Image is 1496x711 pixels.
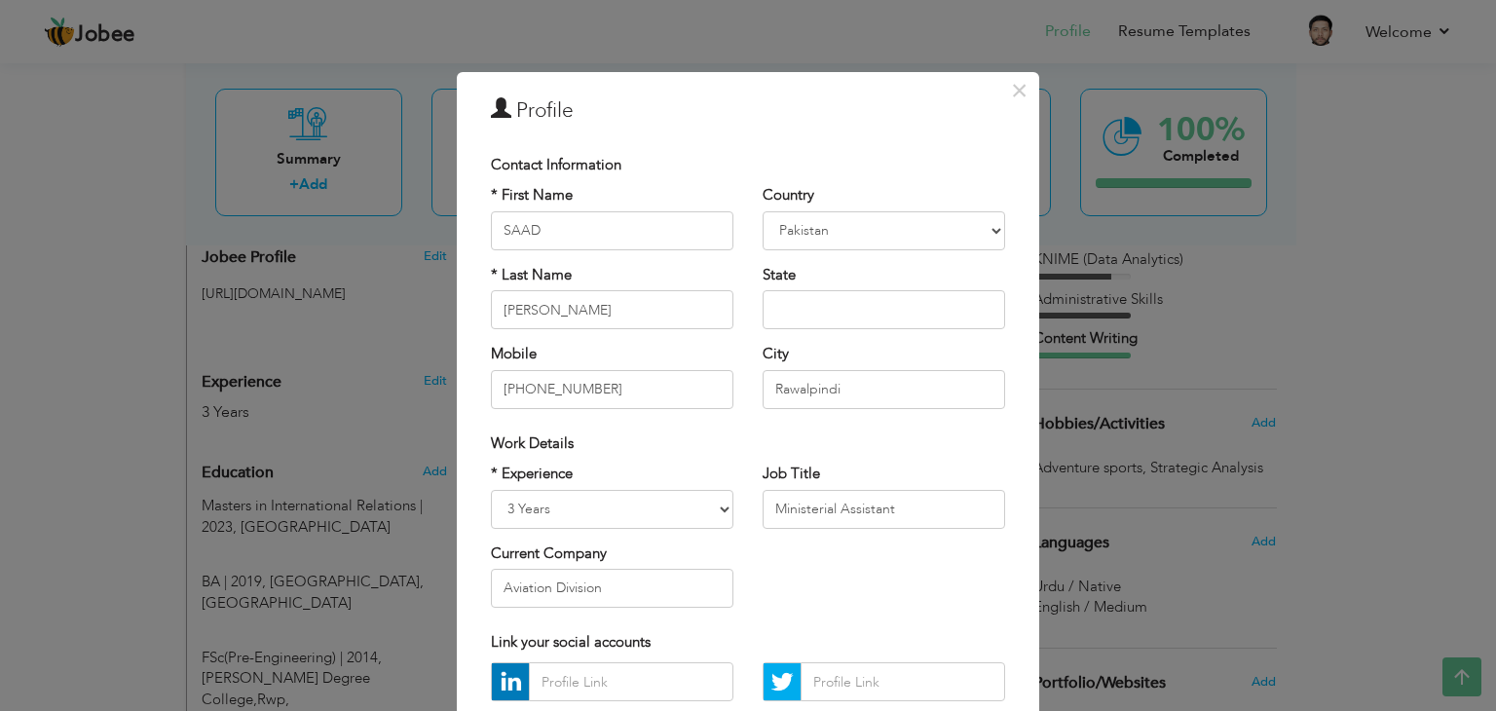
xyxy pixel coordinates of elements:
[491,433,574,453] span: Work Details
[491,632,651,652] span: Link your social accounts
[763,265,796,285] label: State
[529,662,733,701] input: Profile Link
[801,662,1005,701] input: Profile Link
[491,96,1005,126] h3: Profile
[1003,75,1034,106] button: Close
[492,663,529,700] img: linkedin
[763,464,820,484] label: Job Title
[491,344,537,364] label: Mobile
[763,185,814,206] label: Country
[491,155,621,174] span: Contact Information
[491,185,573,206] label: * First Name
[1011,73,1028,108] span: ×
[491,464,573,484] label: * Experience
[763,344,789,364] label: City
[764,663,801,700] img: Twitter
[491,265,572,285] label: * Last Name
[491,543,607,564] label: Current Company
